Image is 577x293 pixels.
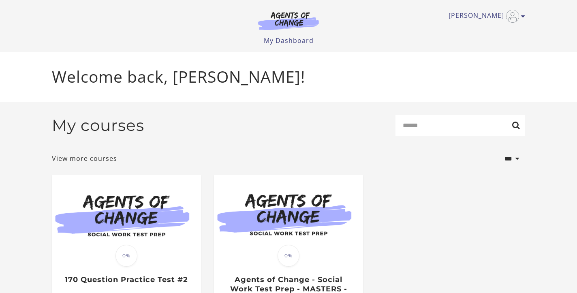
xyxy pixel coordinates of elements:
[60,275,192,284] h3: 170 Question Practice Test #2
[264,36,314,45] a: My Dashboard
[449,10,521,23] a: Toggle menu
[278,245,299,267] span: 0%
[250,11,327,30] img: Agents of Change Logo
[52,65,525,89] p: Welcome back, [PERSON_NAME]!
[52,154,117,163] a: View more courses
[115,245,137,267] span: 0%
[52,116,144,135] h2: My courses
